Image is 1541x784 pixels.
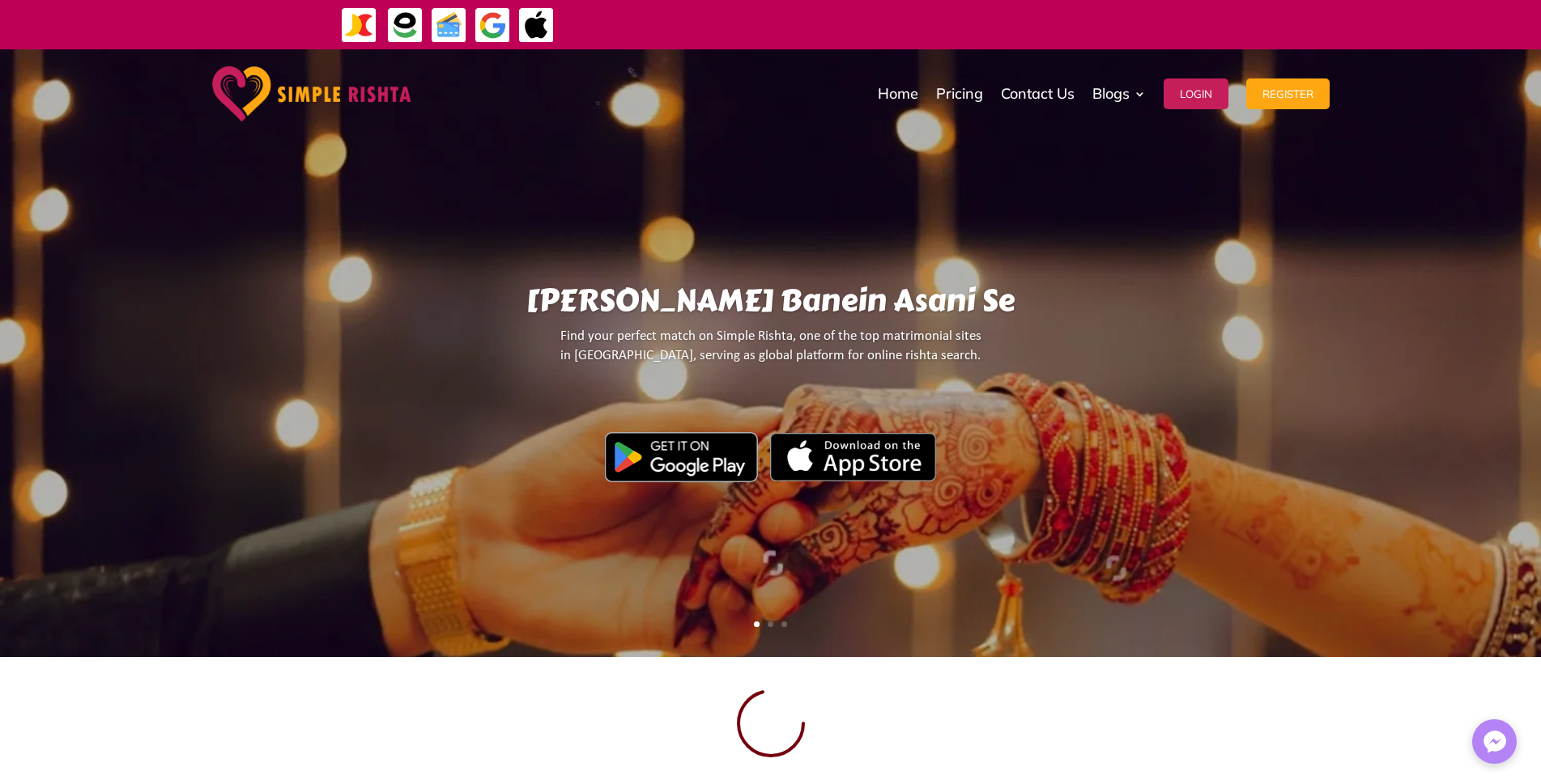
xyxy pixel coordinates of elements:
img: Messenger [1479,726,1511,758]
a: Login [1164,53,1228,134]
img: EasyPaisa-icon [387,7,424,44]
a: Pricing [936,53,983,134]
img: Google Play [605,432,758,482]
img: GooglePay-icon [475,7,511,44]
a: Blogs [1092,53,1146,134]
img: Credit Cards [431,7,467,44]
button: Register [1246,78,1330,109]
button: Login [1164,78,1228,109]
p: Find your perfect match on Simple Rishta, one of the top matrimonial sites in [GEOGRAPHIC_DATA], ... [201,327,1340,379]
h1: [PERSON_NAME] Banein Asani Se [201,282,1340,327]
a: 1 [754,621,760,627]
a: Home [878,53,918,134]
a: Register [1246,53,1330,134]
a: 3 [781,621,787,627]
img: ApplePay-icon [518,7,555,44]
img: JazzCash-icon [341,7,377,44]
a: 2 [768,621,773,627]
a: Contact Us [1001,53,1075,134]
